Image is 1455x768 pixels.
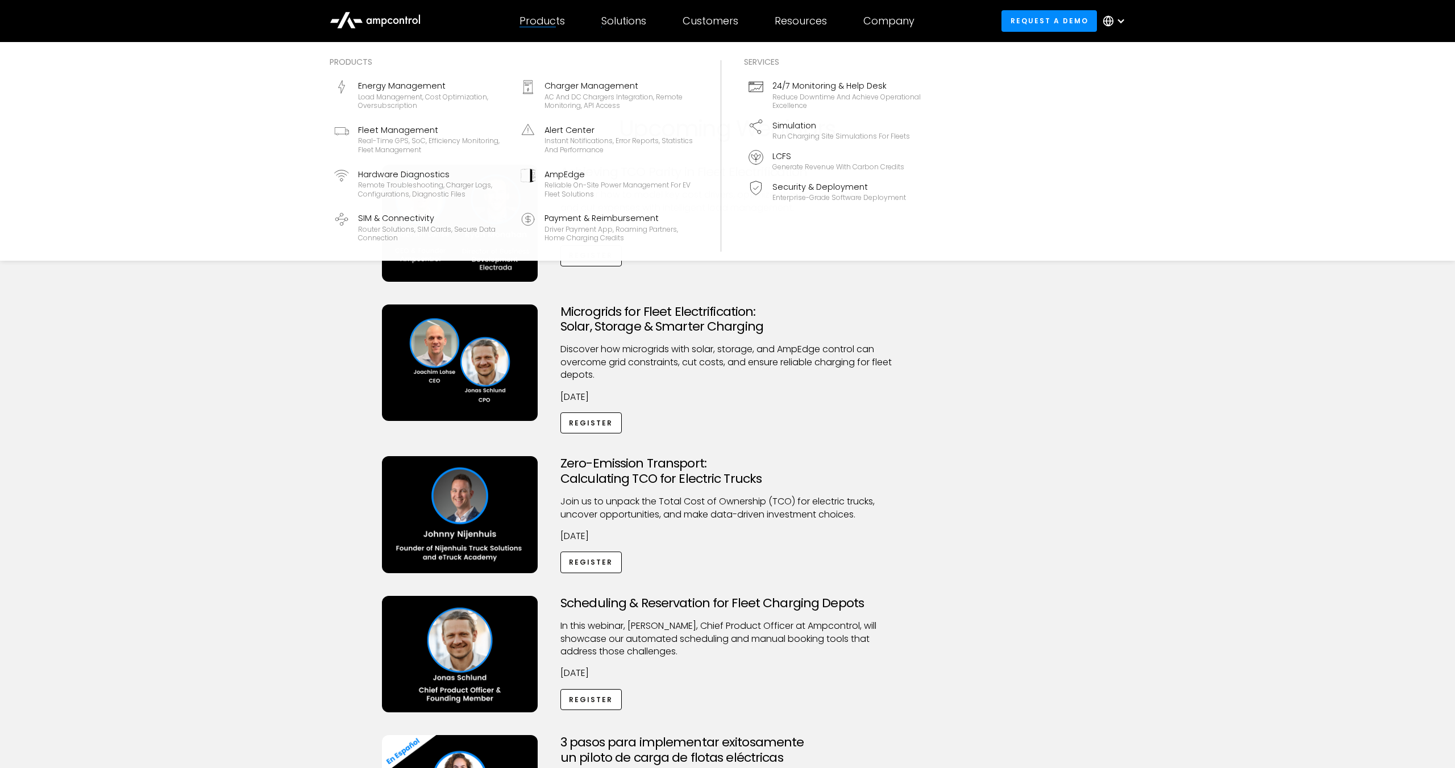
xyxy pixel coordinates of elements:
a: Alert CenterInstant notifications, error reports, statistics and performance [516,119,698,159]
div: Remote troubleshooting, charger logs, configurations, diagnostic files [358,181,507,198]
div: Load management, cost optimization, oversubscription [358,93,507,110]
h3: Zero-Emission Transport: Calculating TCO for Electric Trucks [560,456,895,486]
h3: Microgrids for Fleet Electrification: Solar, Storage & Smarter Charging [560,304,895,335]
div: Products [330,56,698,68]
div: Real-time GPS, SoC, efficiency monitoring, fleet management [358,136,507,154]
a: 24/7 Monitoring & Help DeskReduce downtime and achieve operational excellence [744,75,926,115]
div: Services [744,56,926,68]
div: Customers [683,15,738,27]
div: Hardware Diagnostics [358,168,507,181]
div: Router Solutions, SIM Cards, Secure Data Connection [358,225,507,243]
div: Fleet Management [358,124,507,136]
div: Driver Payment App, Roaming Partners, Home Charging Credits [544,225,693,243]
div: Resources [775,15,827,27]
a: Security & DeploymentEnterprise-grade software deployment [744,176,926,207]
a: Payment & ReimbursementDriver Payment App, Roaming Partners, Home Charging Credits [516,207,698,247]
div: Enterprise-grade software deployment [772,193,906,202]
div: Solutions [601,15,646,27]
p: [DATE] [560,667,895,679]
a: AmpEdgeReliable On-site Power Management for EV Fleet Solutions [516,164,698,203]
div: AmpEdge [544,168,693,181]
div: LCFS [772,150,904,162]
div: Products [519,15,565,27]
a: SimulationRun charging site simulations for fleets [744,115,926,145]
a: Hardware DiagnosticsRemote troubleshooting, charger logs, configurations, diagnostic files [330,164,512,203]
div: Payment & Reimbursement [544,212,693,224]
a: LCFSGenerate revenue with carbon credits [744,145,926,176]
div: Company [863,15,914,27]
div: Generate revenue with carbon credits [772,162,904,172]
div: Security & Deployment [772,181,906,193]
div: AC and DC chargers integration, remote monitoring, API access [544,93,693,110]
a: Charger ManagementAC and DC chargers integration, remote monitoring, API access [516,75,698,115]
a: Fleet ManagementReal-time GPS, SoC, efficiency monitoring, fleet management [330,119,512,159]
div: Alert Center [544,124,693,136]
h3: 3 pasos para implementar exitosamente un piloto de carga de flotas eléctricas [560,735,895,765]
p: ​In this webinar, [PERSON_NAME], Chief Product Officer at Ampcontrol, will showcase our automated... [560,620,895,658]
div: SIM & Connectivity [358,212,507,224]
p: [DATE] [560,530,895,542]
div: Simulation [772,119,910,132]
a: Register [560,689,622,710]
p: Discover how microgrids with solar, storage, and AmpEdge control can overcome grid constraints, c... [560,343,895,381]
div: 24/7 Monitoring & Help Desk [772,80,921,92]
a: Register [560,412,622,433]
p: [DATE] [560,391,895,403]
div: Reliable On-site Power Management for EV Fleet Solutions [544,181,693,198]
div: Instant notifications, error reports, statistics and performance [544,136,693,154]
p: Join us to unpack the Total Cost of Ownership (TCO) for electric trucks, uncover opportunities, a... [560,495,895,521]
div: Reduce downtime and achieve operational excellence [772,93,921,110]
div: Run charging site simulations for fleets [772,132,910,141]
a: Register [560,552,622,573]
h3: Scheduling & Reservation for Fleet Charging Depots [560,596,895,611]
div: Charger Management [544,80,693,92]
a: SIM & ConnectivityRouter Solutions, SIM Cards, Secure Data Connection [330,207,512,247]
div: Energy Management [358,80,507,92]
a: Energy ManagementLoad management, cost optimization, oversubscription [330,75,512,115]
a: Request a demo [1001,10,1097,31]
